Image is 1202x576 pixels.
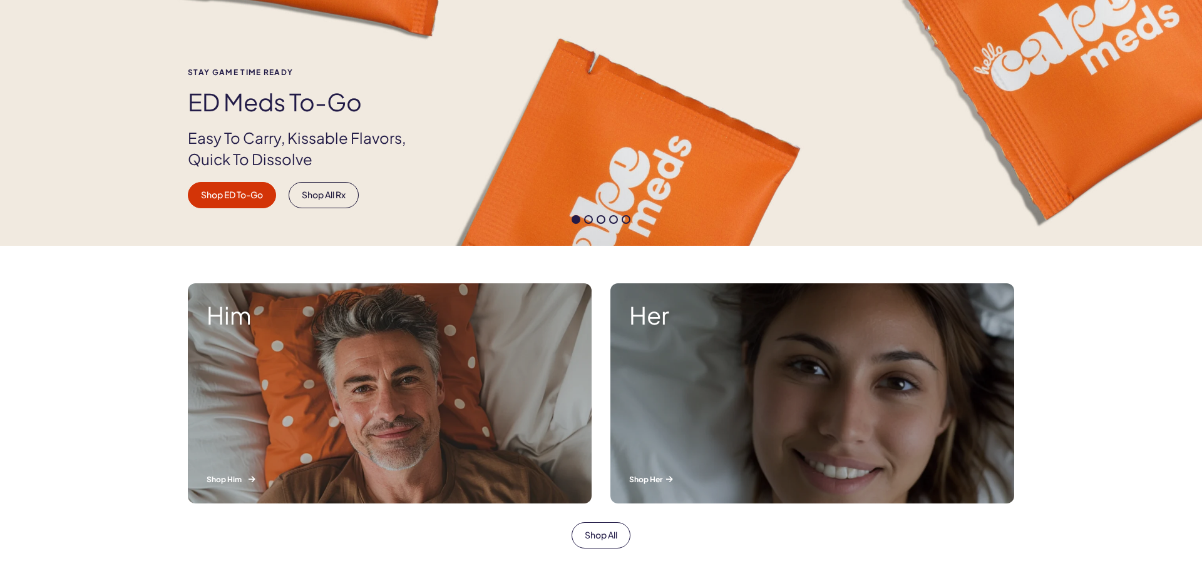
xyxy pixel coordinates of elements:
[188,68,427,76] span: Stay Game time ready
[629,474,995,485] p: Shop Her
[178,274,601,513] a: A man smiling while lying in bed. Him Shop Him
[572,522,630,548] a: Shop All
[207,474,573,485] p: Shop Him
[188,89,427,115] h1: ED Meds to-go
[629,302,995,328] strong: Her
[601,274,1024,513] a: A woman smiling while lying in bed. Her Shop Her
[188,128,427,169] p: Easy To Carry, Kissable Flavors, Quick To Dissolve
[188,182,276,208] a: Shop ED To-Go
[207,302,573,328] strong: Him
[289,182,359,208] a: Shop All Rx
